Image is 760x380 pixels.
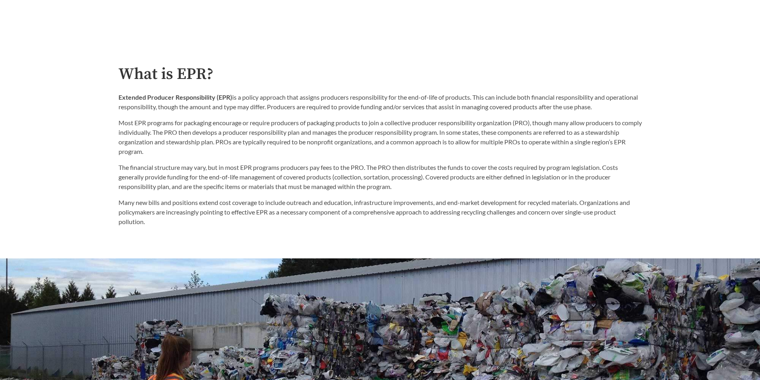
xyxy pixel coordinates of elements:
p: Many new bills and positions extend cost coverage to include outreach and education, infrastructu... [118,198,642,226]
p: Most EPR programs for packaging encourage or require producers of packaging products to join a co... [118,118,642,156]
p: is a policy approach that assigns producers responsibility for the end-of-life of products. This ... [118,93,642,112]
strong: Extended Producer Responsibility (EPR) [118,93,232,101]
p: The financial structure may vary, but in most EPR programs producers pay fees to the PRO. The PRO... [118,163,642,191]
h2: What is EPR? [118,65,642,83]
